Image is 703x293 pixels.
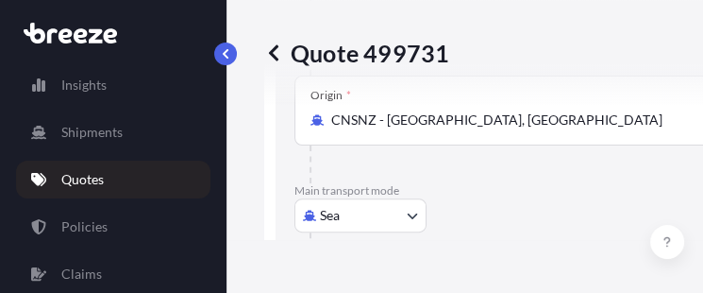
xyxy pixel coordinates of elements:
[16,66,210,104] a: Insights
[16,208,210,246] a: Policies
[61,217,108,236] p: Policies
[61,170,104,189] p: Quotes
[16,113,210,151] a: Shipments
[61,265,102,284] p: Claims
[61,123,123,142] p: Shipments
[294,198,427,233] button: Select transport
[16,255,210,293] a: Claims
[16,161,210,198] a: Quotes
[320,206,340,225] span: Sea
[61,76,107,95] p: Insights
[264,38,449,68] p: Quote 499731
